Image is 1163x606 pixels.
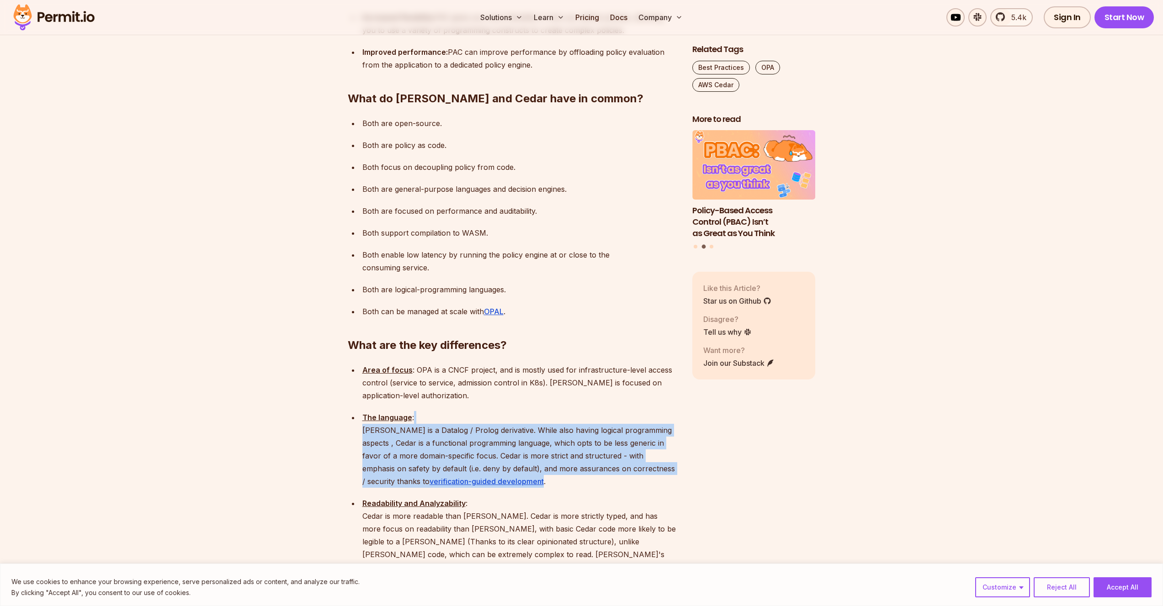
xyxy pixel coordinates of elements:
[362,365,413,374] strong: Area of focus
[362,117,678,130] p: Both are open-source.
[362,497,678,574] p: : Cedar is more readable than [PERSON_NAME]. Cedar is more strictly typed, and has more focus on ...
[1006,12,1026,23] span: 5.4k
[710,245,713,248] button: Go to slide 3
[692,44,816,55] h2: Related Tags
[703,327,752,337] a: Tell us why
[530,8,568,26] button: Learn
[703,358,775,369] a: Join our Substack
[362,305,678,318] p: Both can be managed at scale with .
[975,577,1030,597] button: Customize
[703,314,752,325] p: Disagree?
[362,183,678,195] p: Both are general-purpose languages and decision engines.
[362,411,678,488] p: : [PERSON_NAME] is a Datalog / Prolog derivative. While also having logical programming aspects ,...
[606,8,631,26] a: Docs
[9,2,99,33] img: Permit logo
[484,307,504,316] a: OPAL
[703,295,771,306] a: Star us on Github
[703,283,771,294] p: Like this Article?
[11,576,360,587] p: We use cookies to enhance your browsing experience, serve personalized ads or content, and analyz...
[572,8,603,26] a: Pricing
[692,61,750,74] a: Best Practices
[1044,6,1091,28] a: Sign In
[362,364,678,402] p: : OPA is a CNCF project, and is mostly used for infrastructure-level access control (service to s...
[1094,577,1152,597] button: Accept All
[362,283,678,296] p: Both are logical-programming languages.
[692,78,739,92] a: AWS Cedar
[362,205,678,217] p: Both are focused on performance and auditability.
[635,8,686,26] button: Company
[692,131,816,239] a: Policy-Based Access Control (PBAC) Isn’t as Great as You ThinkPolicy-Based Access Control (PBAC) ...
[692,131,816,239] li: 2 of 3
[692,114,816,125] h2: More to read
[990,8,1033,26] a: 5.4k
[694,245,697,248] button: Go to slide 1
[430,477,544,486] a: verification-guided development
[362,248,678,274] p: Both enable low latency by running the policy engine at or close to the consuming service.
[362,46,678,71] p: PAC can improve performance by offloading policy evaluation from the application to a dedicated p...
[362,47,448,57] strong: Improved performance:
[1034,577,1090,597] button: Reject All
[701,245,706,249] button: Go to slide 2
[348,55,678,106] h2: What do [PERSON_NAME] and Cedar have in common?
[692,131,816,250] div: Posts
[348,301,678,353] h2: What are the key differences?
[11,587,360,598] p: By clicking "Accept All", you consent to our use of cookies.
[362,161,678,174] p: Both focus on decoupling policy from code.
[362,499,466,508] strong: Readability and Analyzability
[477,8,526,26] button: Solutions
[362,139,678,152] p: Both are policy as code.
[1094,6,1154,28] a: Start Now
[755,61,780,74] a: OPA
[703,345,775,356] p: Want more?
[362,413,412,422] strong: The language
[692,205,816,239] h3: Policy-Based Access Control (PBAC) Isn’t as Great as You Think
[692,131,816,200] img: Policy-Based Access Control (PBAC) Isn’t as Great as You Think
[362,227,678,239] p: Both support compilation to WASM.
